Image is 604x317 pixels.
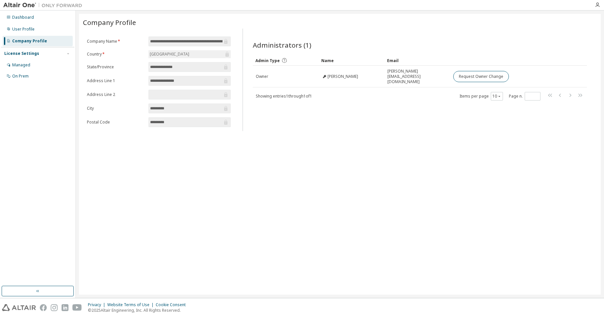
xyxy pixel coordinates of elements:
span: [PERSON_NAME] [328,74,358,79]
div: Company Profile [12,38,47,44]
div: Name [321,55,382,66]
span: Company Profile [83,18,136,27]
div: Website Terms of Use [107,302,156,307]
span: Administrators (1) [253,40,311,50]
label: City [87,106,144,111]
button: Request Owner Change [453,71,509,82]
div: Privacy [88,302,107,307]
button: 10 [492,94,501,99]
label: Company Name [87,39,144,44]
div: Dashboard [12,15,34,20]
img: instagram.svg [51,304,58,311]
label: Postal Code [87,120,144,125]
span: [PERSON_NAME][EMAIL_ADDRESS][DOMAIN_NAME] [387,69,447,84]
div: License Settings [4,51,39,56]
div: [GEOGRAPHIC_DATA] [148,50,231,58]
p: © 2025 Altair Engineering, Inc. All Rights Reserved. [88,307,190,313]
img: altair_logo.svg [2,304,36,311]
span: Showing entries 1 through 1 of 1 [256,93,312,99]
span: Owner [256,74,268,79]
label: Country [87,52,144,57]
img: linkedin.svg [62,304,68,311]
label: Address Line 1 [87,78,144,83]
label: State/Province [87,64,144,70]
div: Cookie Consent [156,302,190,307]
div: User Profile [12,27,35,32]
div: Email [387,55,448,66]
span: Admin Type [255,58,280,63]
div: On Prem [12,74,29,79]
img: facebook.svg [40,304,47,311]
span: Page n. [509,92,540,101]
img: Altair One [3,2,86,9]
img: youtube.svg [72,304,82,311]
div: [GEOGRAPHIC_DATA] [149,51,190,58]
label: Address Line 2 [87,92,144,97]
div: Managed [12,62,30,68]
span: Items per page [460,92,503,101]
